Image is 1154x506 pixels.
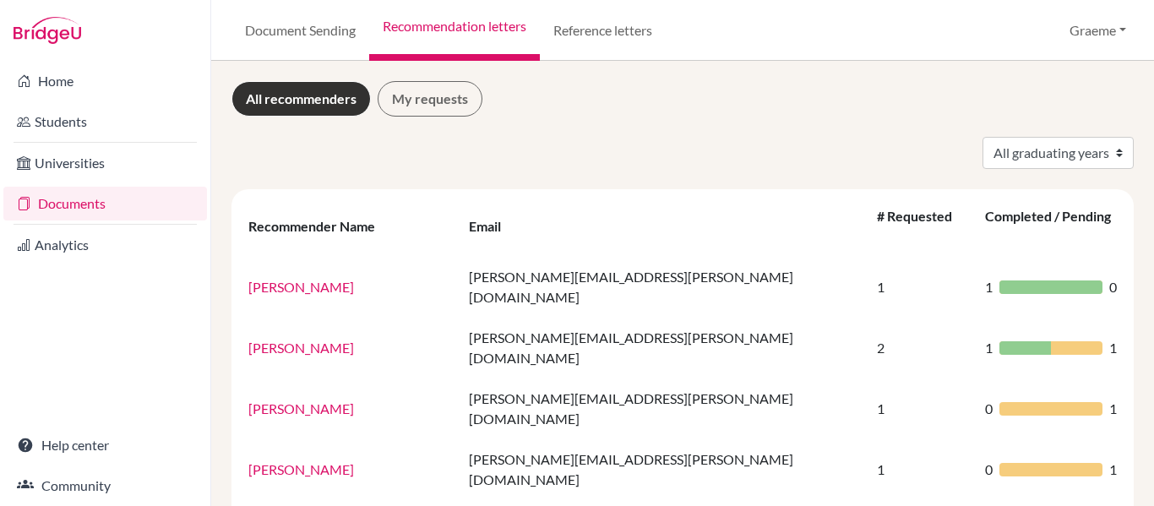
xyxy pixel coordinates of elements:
span: 0 [1109,277,1117,297]
span: 0 [985,399,993,419]
td: 1 [867,439,975,500]
div: Recommender Name [248,218,392,234]
a: All recommenders [231,81,371,117]
a: Community [3,469,207,503]
span: 1 [1109,460,1117,480]
span: 1 [1109,338,1117,358]
a: [PERSON_NAME] [248,400,354,416]
img: Bridge-U [14,17,81,44]
a: Home [3,64,207,98]
a: Help center [3,428,207,462]
a: Universities [3,146,207,180]
td: [PERSON_NAME][EMAIL_ADDRESS][PERSON_NAME][DOMAIN_NAME] [459,439,867,500]
div: # Requested [877,208,952,244]
span: 1 [985,338,993,358]
a: [PERSON_NAME] [248,461,354,477]
td: 1 [867,378,975,439]
a: [PERSON_NAME] [248,340,354,356]
span: 1 [1109,399,1117,419]
td: 2 [867,318,975,378]
div: Email [469,218,518,234]
span: 0 [985,460,993,480]
a: My requests [378,81,482,117]
td: 1 [867,257,975,318]
td: [PERSON_NAME][EMAIL_ADDRESS][PERSON_NAME][DOMAIN_NAME] [459,257,867,318]
button: Graeme [1062,14,1134,46]
div: Completed / Pending [985,208,1111,244]
a: Documents [3,187,207,220]
span: 1 [985,277,993,297]
a: Students [3,105,207,139]
td: [PERSON_NAME][EMAIL_ADDRESS][PERSON_NAME][DOMAIN_NAME] [459,378,867,439]
a: [PERSON_NAME] [248,279,354,295]
td: [PERSON_NAME][EMAIL_ADDRESS][PERSON_NAME][DOMAIN_NAME] [459,318,867,378]
a: Analytics [3,228,207,262]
